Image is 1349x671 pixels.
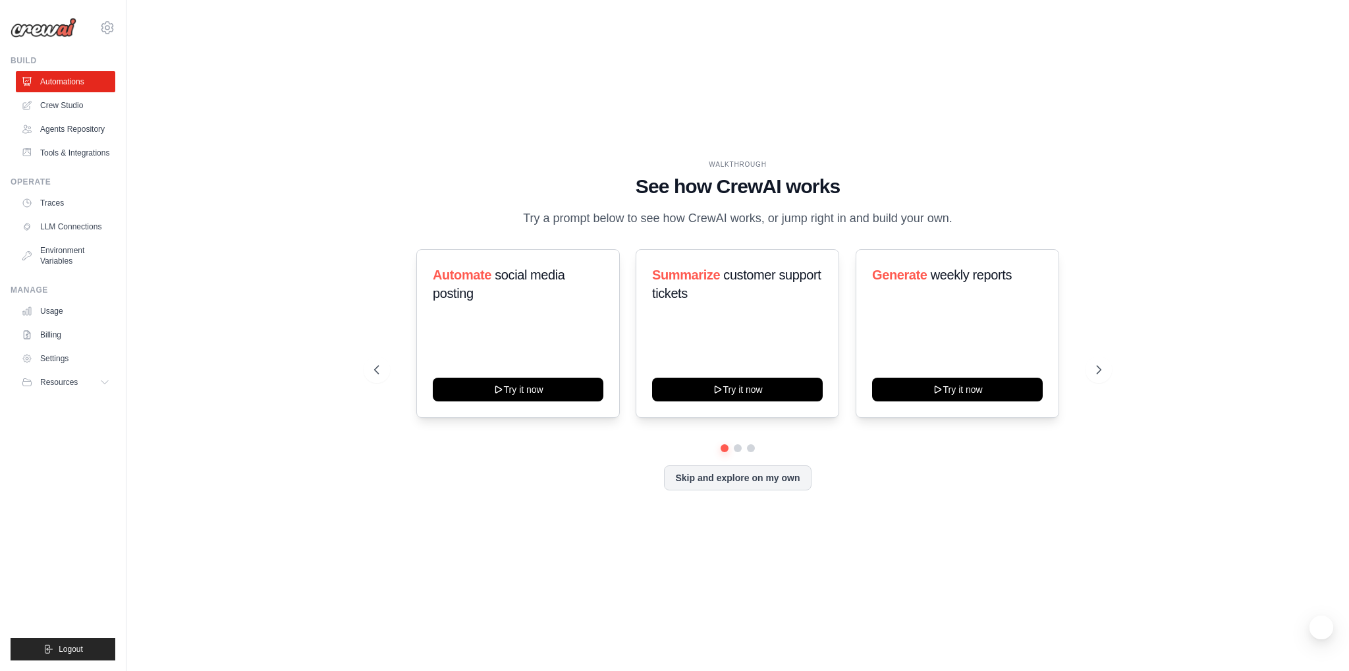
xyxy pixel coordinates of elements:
[872,378,1043,401] button: Try it now
[664,465,811,490] button: Skip and explore on my own
[11,285,115,295] div: Manage
[40,377,78,388] span: Resources
[11,177,115,187] div: Operate
[16,216,115,237] a: LLM Connections
[930,268,1011,282] span: weekly reports
[16,324,115,345] a: Billing
[433,268,491,282] span: Automate
[16,192,115,214] a: Traces
[16,119,115,140] a: Agents Repository
[374,160,1101,169] div: WALKTHROUGH
[16,95,115,116] a: Crew Studio
[652,268,720,282] span: Summarize
[11,55,115,66] div: Build
[11,638,115,660] button: Logout
[11,18,76,38] img: Logo
[16,301,115,322] a: Usage
[16,372,115,393] button: Resources
[872,268,927,282] span: Generate
[16,240,115,272] a: Environment Variables
[16,348,115,369] a: Settings
[16,142,115,163] a: Tools & Integrations
[516,209,959,228] p: Try a prompt below to see how CrewAI works, or jump right in and build your own.
[433,268,565,301] span: social media posting
[59,644,83,655] span: Logout
[433,378,603,401] button: Try it now
[374,175,1101,198] h1: See how CrewAI works
[652,268,821,301] span: customer support tickets
[16,71,115,92] a: Automations
[652,378,823,401] button: Try it now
